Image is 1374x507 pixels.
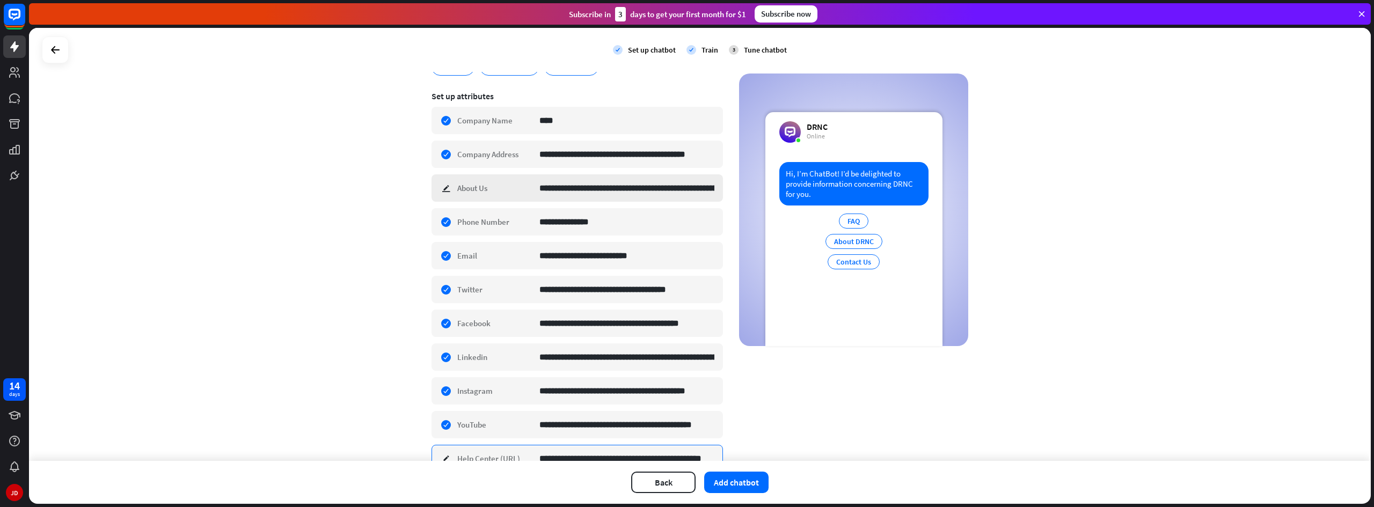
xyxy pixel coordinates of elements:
div: FAQ [839,214,868,229]
div: 14 [9,381,20,391]
div: Online [807,132,828,141]
div: Train [701,45,718,55]
div: days [9,391,20,398]
div: Contact Us [828,254,880,269]
a: 14 days [3,378,26,401]
div: Tune chatbot [744,45,787,55]
button: Back [631,472,696,493]
i: check [613,45,623,55]
div: Set up chatbot [628,45,676,55]
div: Subscribe now [755,5,817,23]
div: Hi, I’m ChatBot! I’d be delighted to provide information concerning DRNC for you. [779,162,929,205]
div: 3 [729,45,739,55]
div: 3 [615,7,626,21]
i: check [686,45,696,55]
div: JD [6,484,23,501]
button: Add chatbot [704,472,769,493]
div: About DRNC [825,234,882,249]
div: DRNC [807,121,828,132]
div: Subscribe in days to get your first month for $1 [569,7,746,21]
button: Open LiveChat chat widget [9,4,41,36]
div: Set up attributes [432,91,723,101]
